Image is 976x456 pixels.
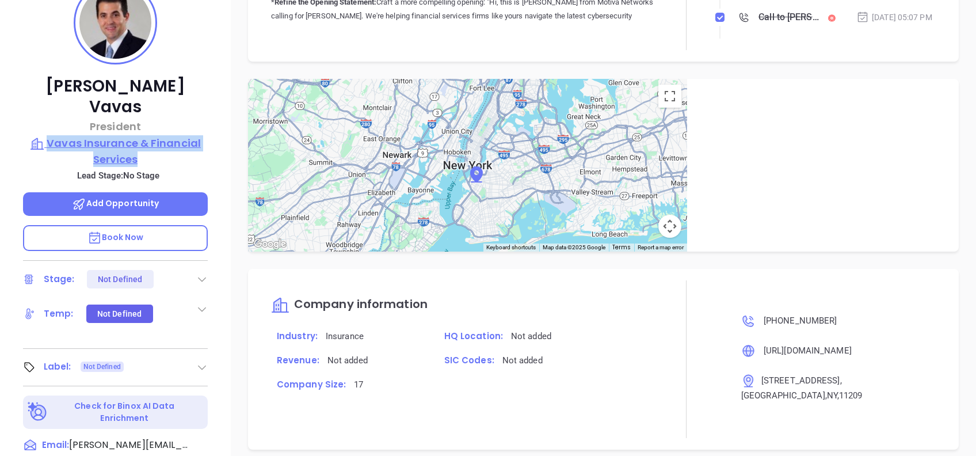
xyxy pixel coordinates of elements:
p: [PERSON_NAME] Vavas [23,76,208,117]
div: Temp: [44,305,74,322]
a: Terms (opens in new tab) [612,243,631,252]
span: Insurance [326,331,364,341]
a: Company information [271,298,428,311]
span: [PHONE_NUMBER] [764,316,837,326]
a: Report a map error [638,244,684,250]
span: [URL][DOMAIN_NAME] [764,345,852,356]
img: Google [251,237,289,252]
div: Not Defined [97,305,142,323]
span: [PERSON_NAME][EMAIL_ADDRESS][PERSON_NAME][DOMAIN_NAME] [69,438,190,452]
span: Company Size: [277,378,346,390]
div: Call to [PERSON_NAME] [758,9,819,26]
div: Stage: [44,271,75,288]
div: Not Defined [98,270,142,288]
span: Not Defined [83,360,121,373]
span: SIC Codes: [444,354,494,366]
span: Add Opportunity [72,197,159,209]
span: 17 [354,379,363,390]
button: Keyboard shortcuts [486,244,536,252]
img: Ai-Enrich-DaqCidB-.svg [28,402,48,422]
button: Map camera controls [658,215,681,238]
span: , 11209 [837,390,863,401]
span: Industry: [277,330,318,342]
span: Revenue: [277,354,319,366]
span: Email: [42,438,69,453]
p: Lead Stage: No Stage [29,168,208,183]
span: [STREET_ADDRESS] [761,375,840,386]
a: Vavas Insurance & Financial Services [23,135,208,167]
button: Toggle fullscreen view [658,85,681,108]
span: Map data ©2025 Google [543,244,605,250]
span: Company information [294,296,428,312]
p: President [23,119,208,134]
span: , NY [825,390,837,401]
div: Label: [44,358,71,375]
span: Not added [511,331,551,341]
span: Book Now [87,231,144,243]
div: [DATE] 05:07 PM [856,11,932,24]
a: Open this area in Google Maps (opens a new window) [251,237,289,252]
span: HQ Location: [444,330,503,342]
span: Not added [327,355,368,366]
p: Check for Binox AI Data Enrichment [49,400,200,424]
span: Not added [502,355,543,366]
